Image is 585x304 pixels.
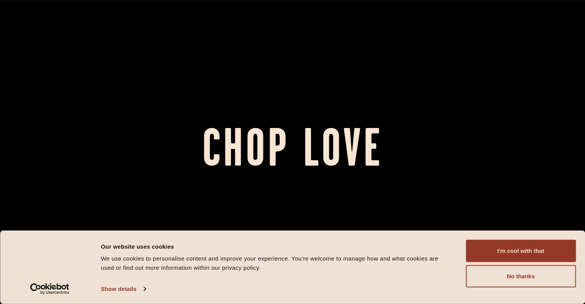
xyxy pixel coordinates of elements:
div: Our website uses cookies [101,242,448,251]
a: Show details [101,283,145,295]
button: I'm cool with that [466,240,576,262]
button: No thanks [466,265,576,287]
div: We use cookies to personalise content and improve your experience. You're welcome to manage how a... [101,254,448,272]
a: Usercentrics Cookiebot - opens in a new window [16,283,83,295]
